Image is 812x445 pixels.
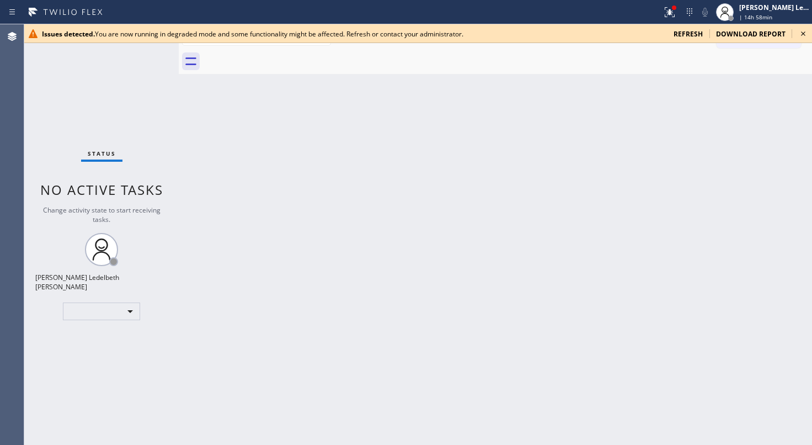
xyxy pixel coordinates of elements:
[697,4,713,20] button: Mute
[63,303,140,320] div: ​
[739,3,809,12] div: [PERSON_NAME] Ledelbeth [PERSON_NAME]
[88,150,116,157] span: Status
[35,273,168,292] div: [PERSON_NAME] Ledelbeth [PERSON_NAME]
[42,29,665,39] div: You are now running in degraded mode and some functionality might be affected. Refresh or contact...
[674,29,703,39] span: refresh
[43,205,161,224] span: Change activity state to start receiving tasks.
[42,29,95,39] b: Issues detected.
[739,13,772,21] span: | 14h 58min
[40,181,163,199] span: No active tasks
[716,29,786,39] span: download report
